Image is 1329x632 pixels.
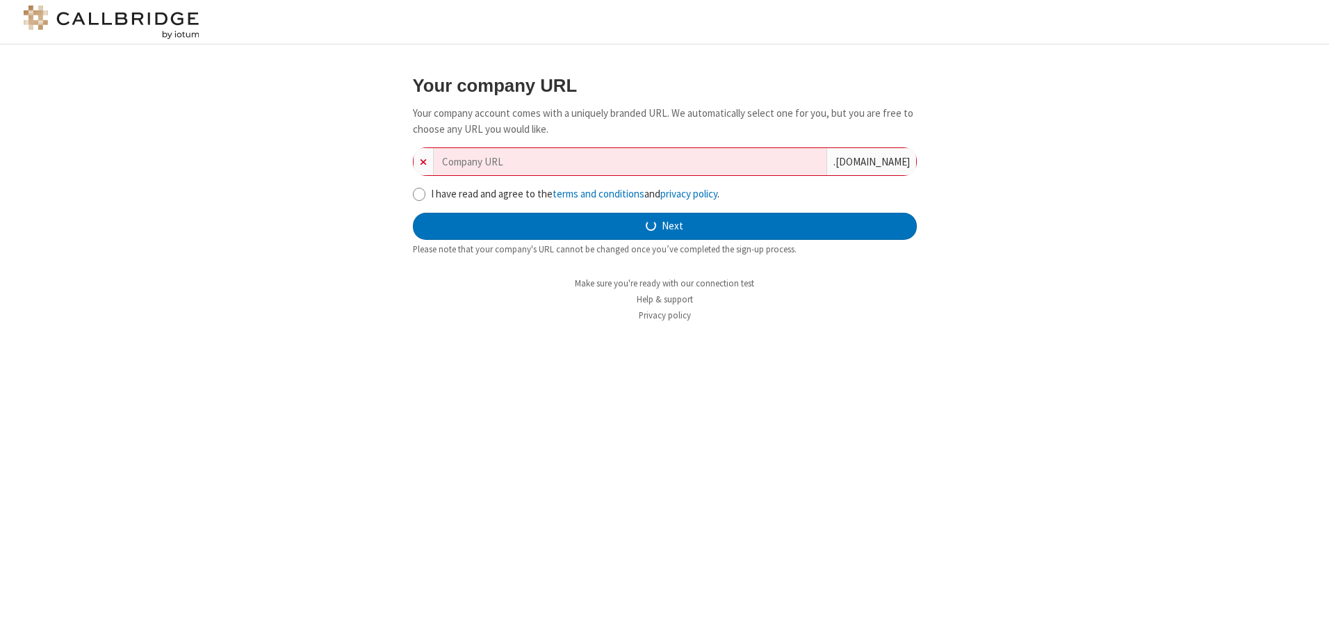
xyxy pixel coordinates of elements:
[413,106,917,137] p: Your company account comes with a uniquely branded URL. We automatically select one for you, but ...
[826,148,916,175] div: . [DOMAIN_NAME]
[21,6,202,39] img: logo@2x.png
[553,187,644,200] a: terms and conditions
[434,148,826,175] input: Company URL
[662,218,683,234] span: Next
[575,277,754,289] a: Make sure you're ready with our connection test
[639,309,691,321] a: Privacy policy
[413,213,917,241] button: Next
[431,186,917,202] label: I have read and agree to the and .
[413,243,917,256] div: Please note that your company's URL cannot be changed once you’ve completed the sign-up process.
[637,293,693,305] a: Help & support
[660,187,717,200] a: privacy policy
[413,76,917,95] h3: Your company URL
